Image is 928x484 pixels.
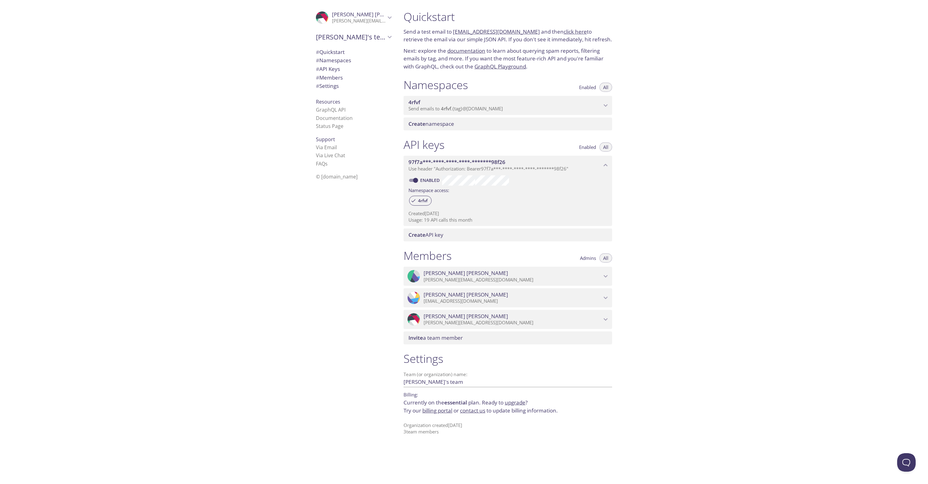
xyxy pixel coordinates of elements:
a: GraphQL API [316,106,346,113]
h1: Settings [404,352,612,366]
span: [PERSON_NAME] [PERSON_NAME] [424,313,508,320]
h1: Members [404,249,452,263]
span: # [316,82,319,89]
div: Jason's team [311,29,396,45]
div: Members [311,73,396,82]
span: Invite [408,334,423,341]
a: click here [564,28,587,35]
div: Create API Key [404,228,612,241]
span: 4rfvf [414,198,431,203]
span: Members [316,74,343,81]
span: [PERSON_NAME] [PERSON_NAME] [424,270,508,277]
p: [EMAIL_ADDRESS][DOMAIN_NAME] [424,298,602,304]
span: Settings [316,82,339,89]
span: API Keys [316,65,340,72]
span: # [316,48,319,55]
span: Quickstart [316,48,345,55]
div: Lucas Peterson [404,310,612,329]
div: Jason Yonker [404,267,612,286]
div: 4rfvf namespace [404,96,612,115]
p: [PERSON_NAME][EMAIL_ADDRESS][DOMAIN_NAME] [424,320,602,326]
span: 4rfvf [441,105,451,112]
div: Create namespace [404,117,612,130]
button: Admins [576,253,600,263]
div: Lucas Peterson [311,7,396,28]
a: documentation [447,47,485,54]
p: Next: explore the to learn about querying spam reports, filtering emails by tag, and more. If you... [404,47,612,71]
span: namespace [408,120,454,127]
span: essential [444,399,467,406]
div: 4rfvf [409,196,432,206]
span: Send emails to . {tag} @[DOMAIN_NAME] [408,105,503,112]
span: # [316,74,319,81]
button: All [599,142,612,152]
button: All [599,253,612,263]
div: Evan Owen [404,288,612,307]
p: Currently on the plan. [404,399,612,414]
span: # [316,57,319,64]
a: GraphQL Playground [474,63,526,70]
p: [PERSON_NAME][EMAIL_ADDRESS][DOMAIN_NAME] [332,18,386,24]
span: a team member [408,334,463,341]
a: Documentation [316,115,353,121]
div: Quickstart [311,48,396,56]
span: Create [408,120,425,127]
button: Enabled [575,83,600,92]
label: Team (or organization) name: [404,372,468,377]
p: Organization created [DATE] 3 team member s [404,422,612,435]
p: Send a test email to and then to retrieve the email via our simple JSON API. If you don't see it ... [404,28,612,43]
span: [PERSON_NAME]'s team [316,33,386,41]
span: # [316,65,319,72]
span: Ready to ? [482,399,528,406]
span: Resources [316,98,340,105]
span: Namespaces [316,57,351,64]
div: Namespaces [311,56,396,65]
span: Try our or to update billing information. [404,407,558,414]
a: FAQ [316,160,328,167]
span: Create [408,231,425,238]
p: Usage: 19 API calls this month [408,217,607,223]
a: Via Live Chat [316,152,345,159]
span: API key [408,231,443,238]
span: © [DOMAIN_NAME] [316,173,358,180]
span: [PERSON_NAME] [PERSON_NAME] [424,291,508,298]
p: [PERSON_NAME][EMAIL_ADDRESS][DOMAIN_NAME] [424,277,602,283]
div: Invite a team member [404,331,612,344]
span: [PERSON_NAME] [PERSON_NAME] [332,11,416,18]
h1: API keys [404,138,445,152]
p: Created [DATE] [408,210,607,217]
button: All [599,83,612,92]
a: upgrade [505,399,525,406]
iframe: Help Scout Beacon - Open [897,453,916,472]
label: Namespace access: [408,186,449,195]
span: s [325,160,328,167]
a: contact us [460,407,485,414]
h1: Namespaces [404,78,468,92]
a: Enabled [419,177,442,183]
div: Team Settings [311,82,396,90]
span: 4rfvf [408,99,420,106]
p: Billing: [404,390,612,399]
h1: Quickstart [404,10,612,24]
a: billing portal [422,407,452,414]
button: Enabled [575,142,600,152]
span: Support [316,136,335,143]
a: Status Page [316,123,343,129]
div: API Keys [311,65,396,73]
a: [EMAIL_ADDRESS][DOMAIN_NAME] [453,28,540,35]
a: Via Email [316,144,337,151]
